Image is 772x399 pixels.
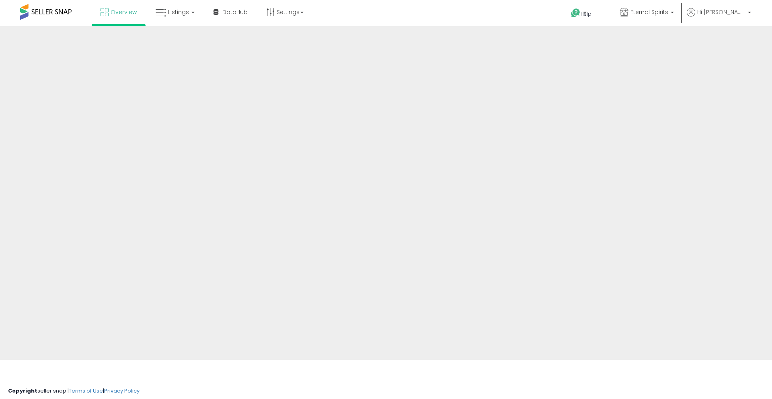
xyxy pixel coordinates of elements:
span: Eternal Spirits [630,8,668,16]
a: Hi [PERSON_NAME] [687,8,751,26]
i: Get Help [571,8,581,18]
a: Help [565,2,607,26]
span: Hi [PERSON_NAME] [697,8,745,16]
span: DataHub [222,8,248,16]
span: Help [581,10,591,17]
span: Listings [168,8,189,16]
span: Overview [111,8,137,16]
